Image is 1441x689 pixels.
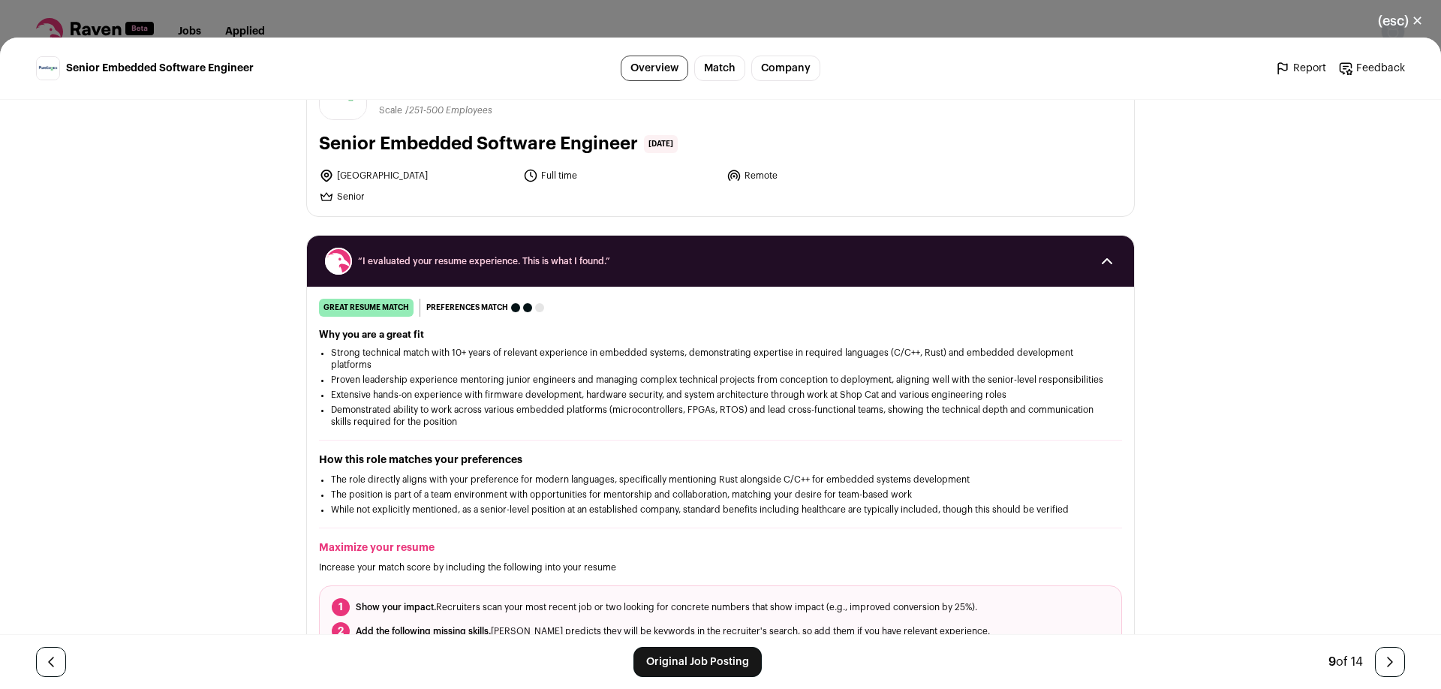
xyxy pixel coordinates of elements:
h1: Senior Embedded Software Engineer [319,132,638,156]
a: Original Job Posting [633,647,762,677]
li: Extensive hands-on experience with firmware development, hardware security, and system architectu... [331,389,1110,401]
span: 1 [332,598,350,616]
li: Proven leadership experience mentoring junior engineers and managing complex technical projects f... [331,374,1110,386]
div: of 14 [1328,653,1363,671]
a: Report [1275,61,1326,76]
a: Match [694,56,745,81]
p: Increase your match score by including the following into your resume [319,561,1122,573]
span: [PERSON_NAME] predicts they will be keywords in the recruiter's search, so add them if you have r... [356,625,990,637]
a: Overview [621,56,688,81]
li: While not explicitly mentioned, as a senior-level position at an established company, standard be... [331,504,1110,516]
li: The role directly aligns with your preference for modern languages, specifically mentioning Rust ... [331,474,1110,486]
li: Senior [319,189,514,204]
h2: How this role matches your preferences [319,453,1122,468]
li: [GEOGRAPHIC_DATA] [319,168,514,183]
li: Strong technical match with 10+ years of relevant experience in embedded systems, demonstrating e... [331,347,1110,371]
li: Full time [523,168,718,183]
div: great resume match [319,299,414,317]
li: Remote [727,168,922,183]
span: 251-500 Employees [409,106,492,115]
span: Preferences match [426,300,508,315]
img: 04d39bba1c113f85e584331b76d61ac075c63d74258ffa44fe220f6436b897f7.jpg [37,57,59,80]
li: The position is part of a team environment with opportunities for mentorship and collaboration, m... [331,489,1110,501]
button: Close modal [1360,5,1441,38]
span: Senior Embedded Software Engineer [66,61,254,76]
span: Add the following missing skills. [356,627,491,636]
span: Recruiters scan your most recent job or two looking for concrete numbers that show impact (e.g., ... [356,601,977,613]
a: Feedback [1338,61,1405,76]
li: Scale [379,105,405,116]
a: Company [751,56,820,81]
li: / [405,105,492,116]
span: Show your impact. [356,603,436,612]
span: 2 [332,622,350,640]
li: Demonstrated ability to work across various embedded platforms (microcontrollers, FPGAs, RTOS) an... [331,404,1110,428]
span: “I evaluated your resume experience. This is what I found.” [358,255,1083,267]
h2: Maximize your resume [319,540,1122,555]
span: [DATE] [644,135,678,153]
h2: Why you are a great fit [319,329,1122,341]
span: 9 [1328,656,1336,668]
